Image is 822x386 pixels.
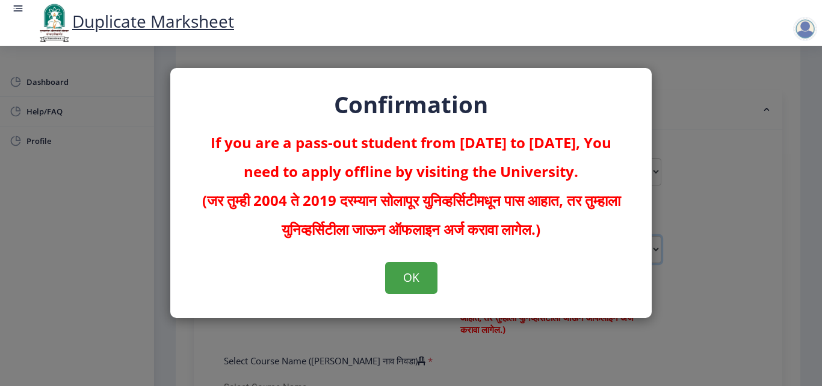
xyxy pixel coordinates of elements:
img: logo [36,2,72,43]
button: OK [385,262,437,293]
strong: (जर तुम्ही 2004 ते 2019 दरम्यान सोलापूर युनिव्हर्सिटीमधून पास आहात, तर तुम्हाला युनिव्हर्सिटीला ज... [202,190,620,239]
p: If you are a pass-out student from [DATE] to [DATE], You need to apply offline by visiting the Un... [194,128,628,244]
a: Duplicate Marksheet [36,10,234,33]
h2: Confirmation [194,92,628,116]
